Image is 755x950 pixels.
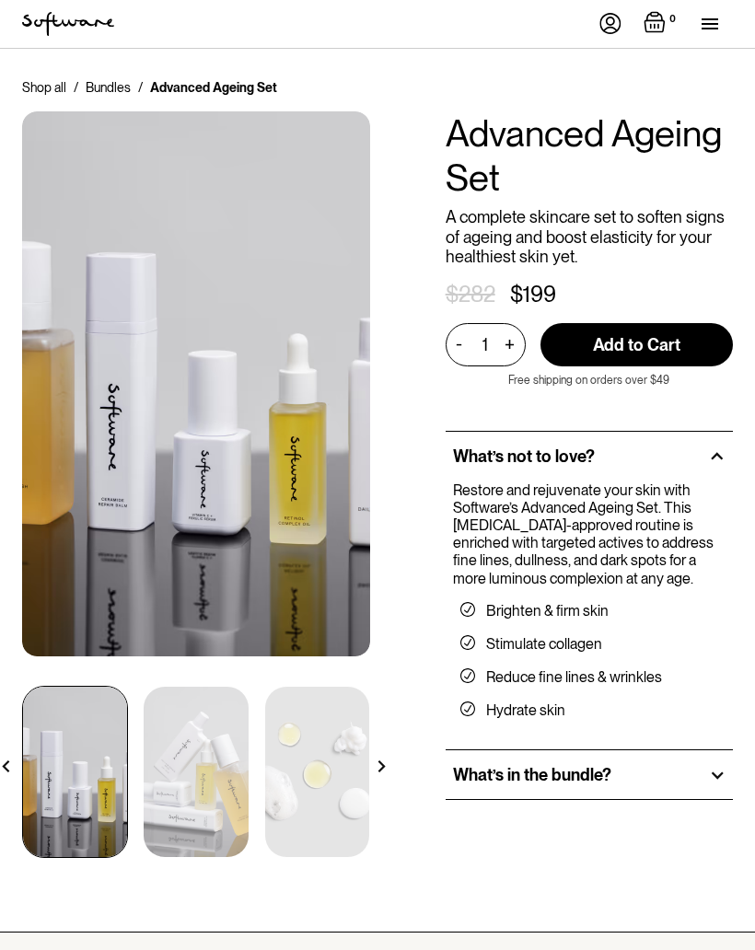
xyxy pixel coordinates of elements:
div: $ [510,282,523,308]
div: / [138,78,143,97]
li: Hydrate skin [460,701,718,720]
div: 282 [459,282,495,308]
a: home [22,12,114,36]
a: Bundles [86,78,131,97]
div: - [456,334,468,354]
p: Restore and rejuvenate your skin with Software’s Advanced Ageing Set. This [MEDICAL_DATA]-approve... [453,481,718,587]
p: A complete skincare set to soften signs of ageing and boost elasticity for your healthiest skin yet. [446,207,733,267]
a: Open empty cart [644,11,679,37]
li: Stimulate collagen [460,635,718,654]
input: Add to Cart [540,323,733,366]
div: 199 [523,282,556,308]
img: arrow right [376,760,388,772]
p: Free shipping on orders over $49 [508,374,669,387]
div: / [74,78,78,97]
div: $ [446,282,459,308]
a: Shop all [22,78,66,97]
img: Software Logo [22,12,114,36]
div: 0 [666,11,679,28]
h1: Advanced Ageing Set [446,111,733,200]
h2: What’s not to love? [453,446,595,467]
li: Reduce fine lines & wrinkles [460,668,718,687]
h2: What’s in the bundle? [453,765,611,785]
div: + [500,334,520,355]
div: Advanced Ageing Set [150,78,277,97]
li: Brighten & firm skin [460,602,718,620]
